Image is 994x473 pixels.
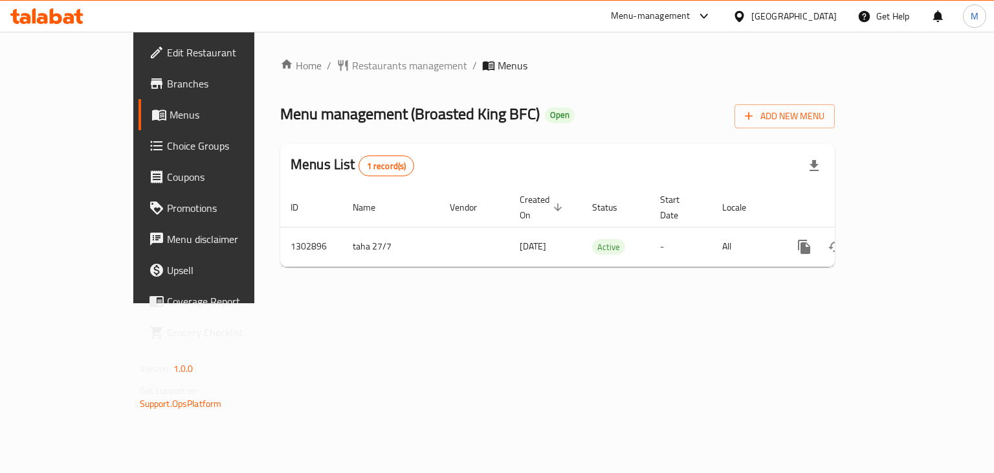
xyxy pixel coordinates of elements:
span: 1 record(s) [359,160,414,172]
div: Active [592,239,625,255]
span: Menu management ( Broasted King BFC ) [280,99,540,128]
span: Menus [170,107,289,122]
li: / [472,58,477,73]
td: 1302896 [280,227,342,266]
h2: Menus List [291,155,414,176]
a: Branches [138,68,300,99]
div: Total records count [359,156,415,176]
span: Add New Menu [745,108,824,124]
span: M [971,9,978,23]
button: Change Status [820,231,851,262]
span: Get support on: [140,382,199,399]
a: Menu disclaimer [138,224,300,255]
li: / [327,58,331,73]
a: Coverage Report [138,286,300,317]
a: Restaurants management [337,58,467,73]
span: 1.0.0 [173,360,193,377]
button: Add New Menu [734,104,835,128]
span: Promotions [167,200,289,216]
span: Edit Restaurant [167,45,289,60]
a: Home [280,58,322,73]
table: enhanced table [280,188,923,267]
span: Active [592,240,625,255]
span: Open [545,110,575,121]
span: Grocery Checklist [167,325,289,340]
span: Created On [520,192,566,223]
td: - [650,227,712,266]
span: Branches [167,76,289,91]
span: Choice Groups [167,138,289,154]
span: Restaurants management [352,58,467,73]
div: [GEOGRAPHIC_DATA] [751,9,837,23]
span: Locale [722,200,763,215]
a: Support.OpsPlatform [140,395,222,412]
span: Menu disclaimer [167,231,289,247]
div: Export file [799,150,830,181]
a: Menus [138,99,300,130]
span: Vendor [450,200,494,215]
th: Actions [779,188,923,227]
button: more [789,231,820,262]
td: All [712,227,779,266]
a: Edit Restaurant [138,37,300,68]
span: Coupons [167,169,289,185]
a: Promotions [138,192,300,224]
span: Coverage Report [167,294,289,309]
span: Status [592,200,634,215]
div: Open [545,108,575,123]
span: Upsell [167,262,289,278]
a: Upsell [138,255,300,286]
span: Name [353,200,392,215]
span: Start Date [660,192,696,223]
span: Menus [498,58,527,73]
span: Version: [140,360,171,377]
div: Menu-management [611,8,690,24]
span: ID [291,200,315,215]
nav: breadcrumb [280,58,835,73]
td: taha 27/7 [342,227,439,266]
span: [DATE] [520,238,546,255]
a: Coupons [138,161,300,192]
a: Grocery Checklist [138,317,300,348]
a: Choice Groups [138,130,300,161]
